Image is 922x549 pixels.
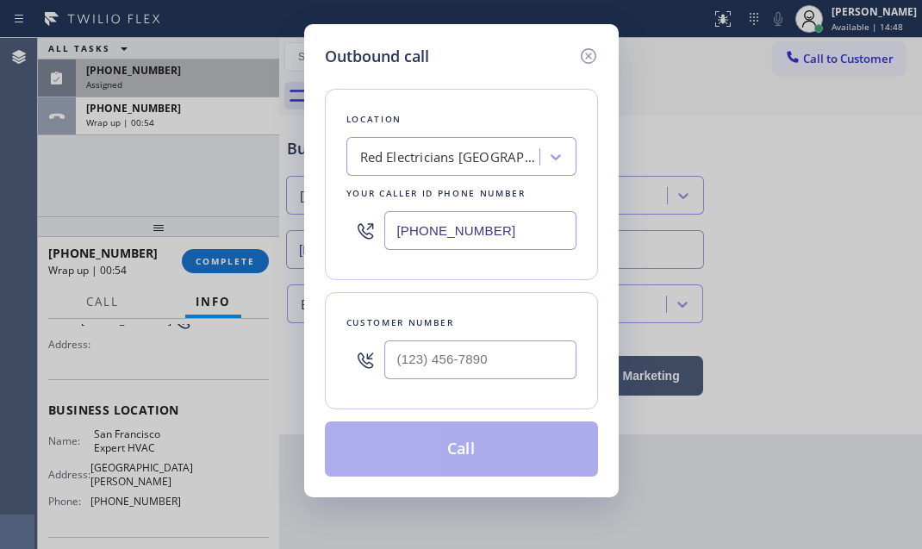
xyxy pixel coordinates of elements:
[384,340,576,379] input: (123) 456-7890
[360,147,541,167] div: Red Electricians [GEOGRAPHIC_DATA]
[346,314,576,332] div: Customer number
[325,421,598,477] button: Call
[346,184,576,203] div: Your caller id phone number
[325,45,429,68] h5: Outbound call
[384,211,576,250] input: (123) 456-7890
[346,110,576,128] div: Location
